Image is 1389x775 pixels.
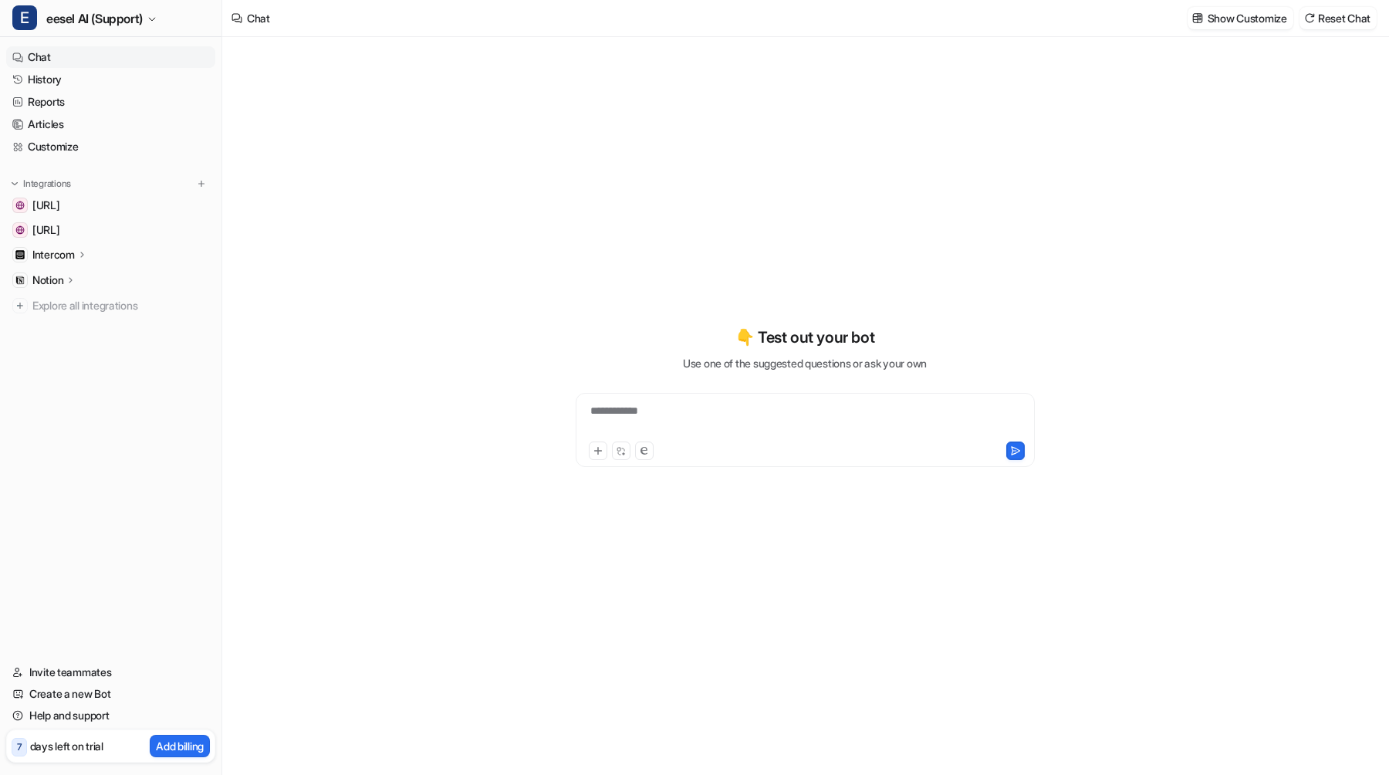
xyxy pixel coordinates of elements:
[32,222,60,238] span: [URL]
[683,355,927,371] p: Use one of the suggested questions or ask your own
[1299,7,1377,29] button: Reset Chat
[32,272,63,288] p: Notion
[6,295,215,316] a: Explore all integrations
[6,136,215,157] a: Customize
[1304,12,1315,24] img: reset
[15,276,25,285] img: Notion
[15,201,25,210] img: www.eesel.ai
[6,69,215,90] a: History
[6,91,215,113] a: Reports
[6,176,76,191] button: Integrations
[15,250,25,259] img: Intercom
[6,195,215,216] a: www.eesel.ai[URL]
[156,738,204,754] p: Add billing
[735,326,874,349] p: 👇 Test out your bot
[150,735,210,757] button: Add billing
[1192,12,1203,24] img: customize
[6,113,215,135] a: Articles
[1208,10,1287,26] p: Show Customize
[6,662,215,683] a: Invite teammates
[196,178,207,189] img: menu_add.svg
[6,219,215,241] a: docs.eesel.ai[URL]
[9,178,20,189] img: expand menu
[32,293,209,318] span: Explore all integrations
[12,5,37,30] span: E
[6,46,215,68] a: Chat
[1188,7,1293,29] button: Show Customize
[46,8,143,29] span: eesel AI (Support)
[6,683,215,705] a: Create a new Bot
[12,298,28,313] img: explore all integrations
[15,225,25,235] img: docs.eesel.ai
[17,740,22,754] p: 7
[6,705,215,726] a: Help and support
[23,178,71,190] p: Integrations
[32,247,75,262] p: Intercom
[30,738,103,754] p: days left on trial
[247,10,270,26] div: Chat
[32,198,60,213] span: [URL]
